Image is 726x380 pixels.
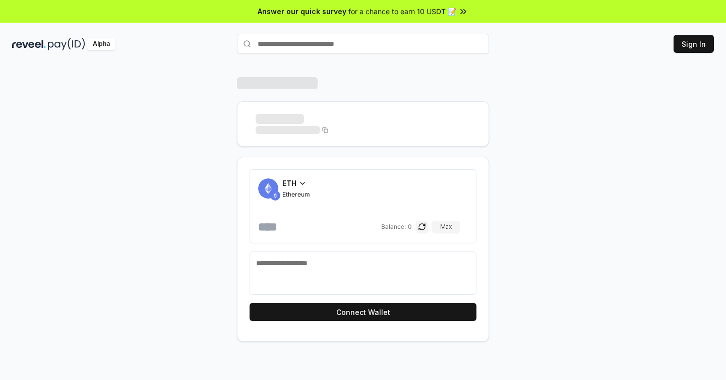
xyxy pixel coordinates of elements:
img: pay_id [48,38,85,50]
span: for a chance to earn 10 USDT 📝 [348,6,456,17]
img: reveel_dark [12,38,46,50]
span: ETH [282,178,296,188]
img: ETH.svg [270,191,280,201]
span: 0 [408,223,412,231]
span: Answer our quick survey [258,6,346,17]
button: Sign In [674,35,714,53]
button: Max [432,221,460,233]
div: Alpha [87,38,115,50]
span: Ethereum [282,191,310,199]
span: Balance: [381,223,406,231]
button: Connect Wallet [250,303,476,321]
